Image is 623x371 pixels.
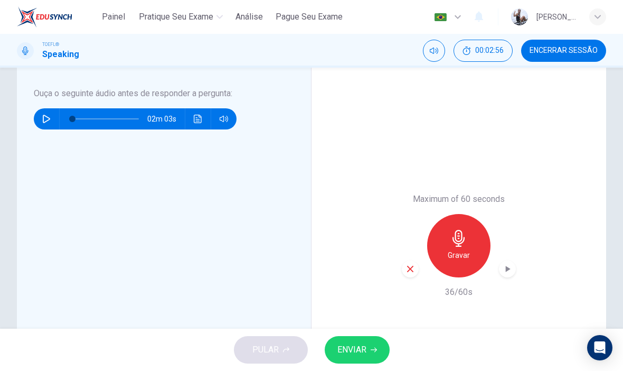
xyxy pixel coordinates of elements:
h6: Ouça o seguinte áudio antes de responder a pergunta : [34,87,281,100]
button: ENVIAR [325,336,390,364]
h6: 36/60s [445,286,473,299]
span: ENVIAR [337,342,366,357]
div: Esconder [454,40,513,62]
span: Pague Seu Exame [276,11,343,23]
span: Painel [102,11,125,23]
div: Silenciar [423,40,445,62]
span: Análise [235,11,263,23]
button: Análise [231,7,267,26]
div: [PERSON_NAME] [536,11,577,23]
img: EduSynch logo [17,6,72,27]
div: Open Intercom Messenger [587,335,612,360]
img: Profile picture [511,8,528,25]
h1: Speaking [42,48,79,61]
span: 02m 03s [147,108,185,129]
span: 00:02:56 [475,47,504,55]
img: pt [434,13,447,21]
button: Clique para ver a transcrição do áudio [190,108,206,129]
h6: Maximum of 60 seconds [413,193,505,206]
a: EduSynch logo [17,6,97,27]
button: Gravar [427,214,490,277]
span: TOEFL® [42,41,59,48]
span: Encerrar Sessão [530,47,598,55]
span: Pratique seu exame [139,11,213,23]
h6: Gravar [448,249,470,262]
button: Painel [97,7,130,26]
button: Pratique seu exame [135,7,227,26]
button: Pague Seu Exame [271,7,347,26]
button: 00:02:56 [454,40,513,62]
button: Encerrar Sessão [521,40,606,62]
